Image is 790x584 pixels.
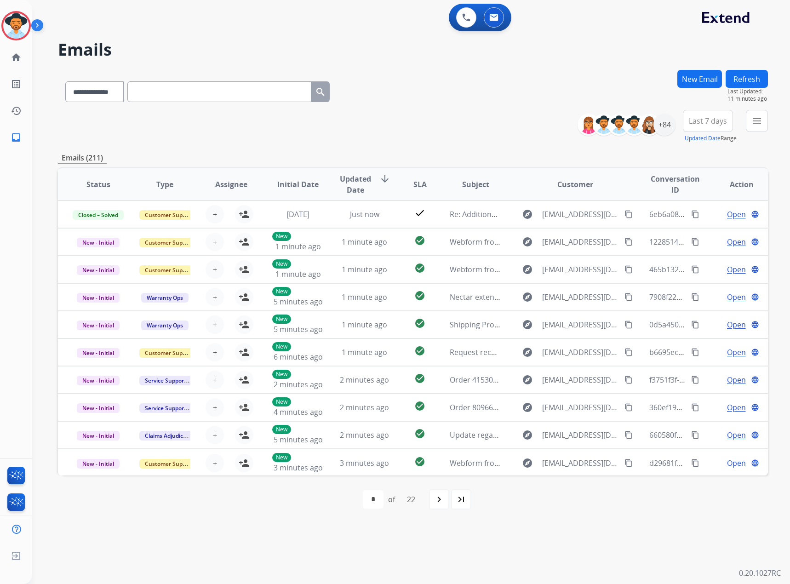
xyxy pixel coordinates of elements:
[450,458,658,468] span: Webform from [EMAIL_ADDRESS][DOMAIN_NAME] on [DATE]
[139,265,199,275] span: Customer Support
[624,459,633,467] mat-icon: content_copy
[272,397,291,407] p: New
[275,241,321,252] span: 1 minute ago
[727,374,746,385] span: Open
[3,13,29,39] img: avatar
[542,347,620,358] span: [EMAIL_ADDRESS][DOMAIN_NAME]
[624,293,633,301] mat-icon: content_copy
[77,293,120,303] span: New - Initial
[77,348,120,358] span: New - Initial
[213,347,217,358] span: +
[215,179,247,190] span: Assignee
[139,431,202,441] span: Claims Adjudication
[434,494,445,505] mat-icon: navigate_next
[272,232,291,241] p: New
[213,209,217,220] span: +
[727,429,746,441] span: Open
[275,269,321,279] span: 1 minute ago
[272,287,291,296] p: New
[522,429,533,441] mat-icon: explore
[542,429,620,441] span: [EMAIL_ADDRESS][DOMAIN_NAME]
[206,205,224,223] button: +
[156,179,173,190] span: Type
[414,345,425,356] mat-icon: check_circle
[751,210,759,218] mat-icon: language
[677,70,722,88] button: New Email
[274,463,323,473] span: 3 minutes ago
[213,402,217,413] span: +
[542,236,620,247] span: [EMAIL_ADDRESS][DOMAIN_NAME]
[342,347,387,357] span: 1 minute ago
[286,209,309,219] span: [DATE]
[414,428,425,439] mat-icon: check_circle
[239,429,250,441] mat-icon: person_add
[542,319,620,330] span: [EMAIL_ADDRESS][DOMAIN_NAME]
[751,265,759,274] mat-icon: language
[691,293,699,301] mat-icon: content_copy
[77,238,120,247] span: New - Initial
[388,494,395,505] div: of
[727,88,768,95] span: Last Updated:
[649,264,788,275] span: 465b132f-1e22-4422-bf8e-396e76b1ec67
[206,315,224,334] button: +
[691,459,699,467] mat-icon: content_copy
[683,110,733,132] button: Last 7 days
[450,320,603,330] span: Shipping Protection Claim - [PERSON_NAME]
[77,321,120,330] span: New - Initial
[141,321,189,330] span: Warranty Ops
[139,238,199,247] span: Customer Support
[277,179,319,190] span: Initial Date
[691,265,699,274] mat-icon: content_copy
[414,456,425,467] mat-icon: check_circle
[557,179,593,190] span: Customer
[58,152,107,164] p: Emails (211)
[272,453,291,462] p: New
[414,318,425,329] mat-icon: check_circle
[206,426,224,444] button: +
[450,264,658,275] span: Webform from [EMAIL_ADDRESS][DOMAIN_NAME] on [DATE]
[649,402,788,412] span: 360ef19d-91cc-4079-819b-c58d157bfbc1
[239,374,250,385] mat-icon: person_add
[522,458,533,469] mat-icon: explore
[522,319,533,330] mat-icon: explore
[522,402,533,413] mat-icon: explore
[274,324,323,334] span: 5 minutes ago
[522,292,533,303] mat-icon: explore
[624,431,633,439] mat-icon: content_copy
[274,297,323,307] span: 5 minutes ago
[206,343,224,361] button: +
[727,236,746,247] span: Open
[342,320,387,330] span: 1 minute ago
[139,459,199,469] span: Customer Support
[206,233,224,251] button: +
[456,494,467,505] mat-icon: last_page
[542,402,620,413] span: [EMAIL_ADDRESS][DOMAIN_NAME]
[727,95,768,103] span: 11 minutes ago
[77,431,120,441] span: New - Initial
[726,70,768,88] button: Refresh
[414,263,425,274] mat-icon: check_circle
[649,375,788,385] span: f3751f3f-2121-451a-b3e3-da99abbb4894
[315,86,326,97] mat-icon: search
[691,403,699,412] mat-icon: content_copy
[751,293,759,301] mat-icon: language
[751,238,759,246] mat-icon: language
[542,458,620,469] span: [EMAIL_ADDRESS][DOMAIN_NAME]
[727,458,746,469] span: Open
[206,398,224,417] button: +
[206,454,224,472] button: +
[239,236,250,247] mat-icon: person_add
[239,209,250,220] mat-icon: person_add
[58,40,768,59] h2: Emails
[450,292,541,302] span: Nectar extended warranty
[701,168,768,200] th: Action
[213,429,217,441] span: +
[414,401,425,412] mat-icon: check_circle
[727,264,746,275] span: Open
[689,119,727,123] span: Last 7 days
[649,347,790,357] span: b6695ec8-ce6d-4ba8-87bf-161274bc2793
[213,458,217,469] span: +
[685,134,737,142] span: Range
[751,348,759,356] mat-icon: language
[691,238,699,246] mat-icon: content_copy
